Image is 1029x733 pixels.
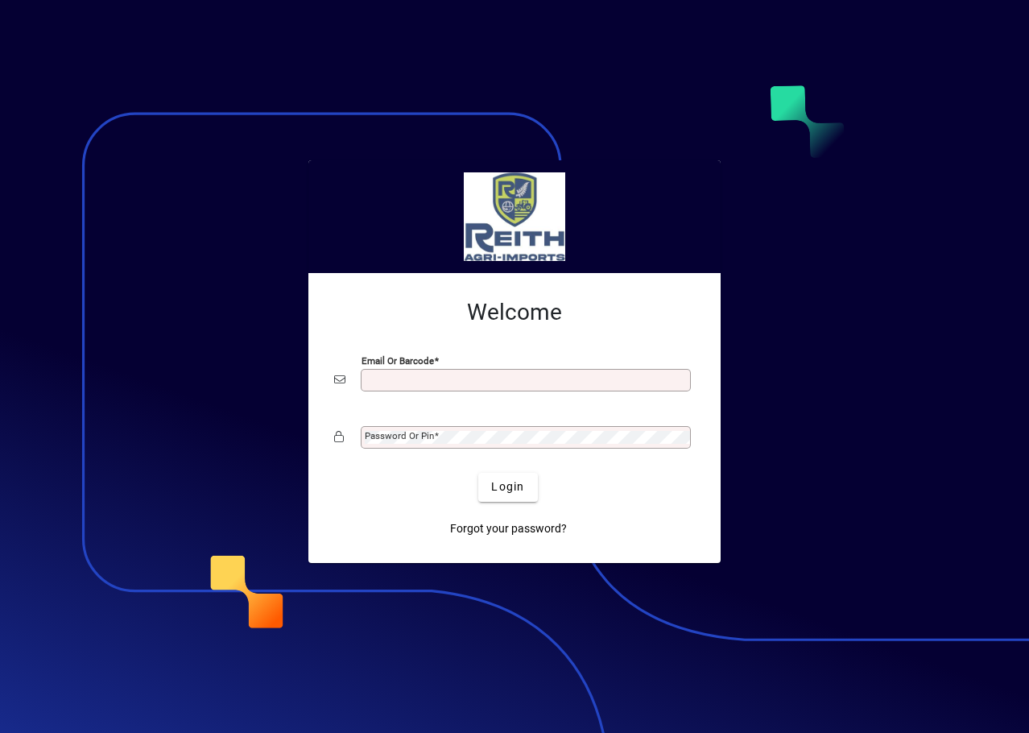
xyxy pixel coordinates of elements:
button: Login [478,473,537,502]
h2: Welcome [334,299,695,326]
a: Forgot your password? [444,515,573,544]
mat-label: Email or Barcode [362,354,434,366]
mat-label: Password or Pin [365,430,434,441]
span: Forgot your password? [450,520,567,537]
span: Login [491,478,524,495]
